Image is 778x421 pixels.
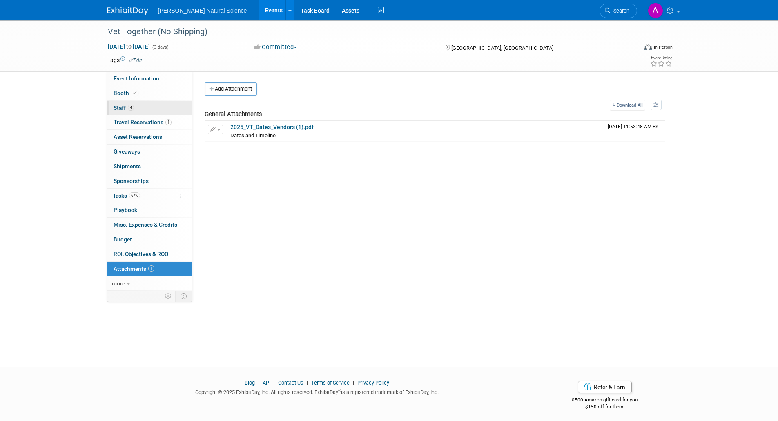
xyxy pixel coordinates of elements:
span: (3 days) [152,45,169,50]
span: Event Information [114,75,159,82]
a: Contact Us [278,380,303,386]
a: Giveaways [107,145,192,159]
span: Search [611,8,629,14]
a: Budget [107,232,192,247]
span: more [112,280,125,287]
a: Refer & Earn [578,381,632,393]
a: Privacy Policy [357,380,389,386]
span: Asset Reservations [114,134,162,140]
img: Format-Inperson.png [644,44,652,50]
a: Download All [610,100,645,111]
button: Add Attachment [205,82,257,96]
span: ROI, Objectives & ROO [114,251,168,257]
a: 2025_VT_Dates_Vendors (1).pdf [230,124,314,130]
a: Blog [245,380,255,386]
a: Sponsorships [107,174,192,188]
a: Playbook [107,203,192,217]
td: Tags [107,56,142,64]
span: 1 [148,265,154,272]
span: 1 [165,119,172,125]
span: Playbook [114,207,137,213]
div: Event Format [589,42,673,55]
a: Attachments1 [107,262,192,276]
span: | [256,380,261,386]
span: Giveaways [114,148,140,155]
span: Sponsorships [114,178,149,184]
a: ROI, Objectives & ROO [107,247,192,261]
a: Travel Reservations1 [107,115,192,129]
sup: ® [338,388,341,393]
div: $150 off for them. [539,403,671,410]
a: Staff4 [107,101,192,115]
div: In-Person [653,44,673,50]
span: [PERSON_NAME] Natural Science [158,7,247,14]
a: Edit [129,58,142,63]
span: | [351,380,356,386]
div: Event Rating [650,56,672,60]
img: Accounts Payable [648,3,663,18]
span: Misc. Expenses & Credits [114,221,177,228]
a: Event Information [107,71,192,86]
span: Upload Timestamp [608,124,661,129]
span: 67% [129,192,140,198]
button: Committed [252,43,300,51]
a: more [107,276,192,291]
img: ExhibitDay [107,7,148,15]
div: $500 Amazon gift card for you, [539,391,671,410]
i: Booth reservation complete [133,91,137,95]
span: | [272,380,277,386]
span: Attachments [114,265,154,272]
div: Vet Together (No Shipping) [105,25,625,39]
span: Staff [114,105,134,111]
span: General Attachments [205,110,262,118]
a: Terms of Service [311,380,350,386]
span: Budget [114,236,132,243]
span: [DATE] [DATE] [107,43,150,50]
a: API [263,380,270,386]
a: Shipments [107,159,192,174]
div: Copyright © 2025 ExhibitDay, Inc. All rights reserved. ExhibitDay is a registered trademark of Ex... [107,387,527,396]
span: [GEOGRAPHIC_DATA], [GEOGRAPHIC_DATA] [451,45,553,51]
span: Booth [114,90,138,96]
td: Personalize Event Tab Strip [161,291,176,301]
a: Tasks67% [107,189,192,203]
span: Shipments [114,163,141,169]
span: to [125,43,133,50]
td: Upload Timestamp [604,121,665,141]
span: Tasks [113,192,140,199]
a: Search [600,4,637,18]
span: | [305,380,310,386]
a: Booth [107,86,192,100]
span: Dates and Timeline [230,132,276,138]
span: Travel Reservations [114,119,172,125]
a: Asset Reservations [107,130,192,144]
span: 4 [128,105,134,111]
td: Toggle Event Tabs [175,291,192,301]
a: Misc. Expenses & Credits [107,218,192,232]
